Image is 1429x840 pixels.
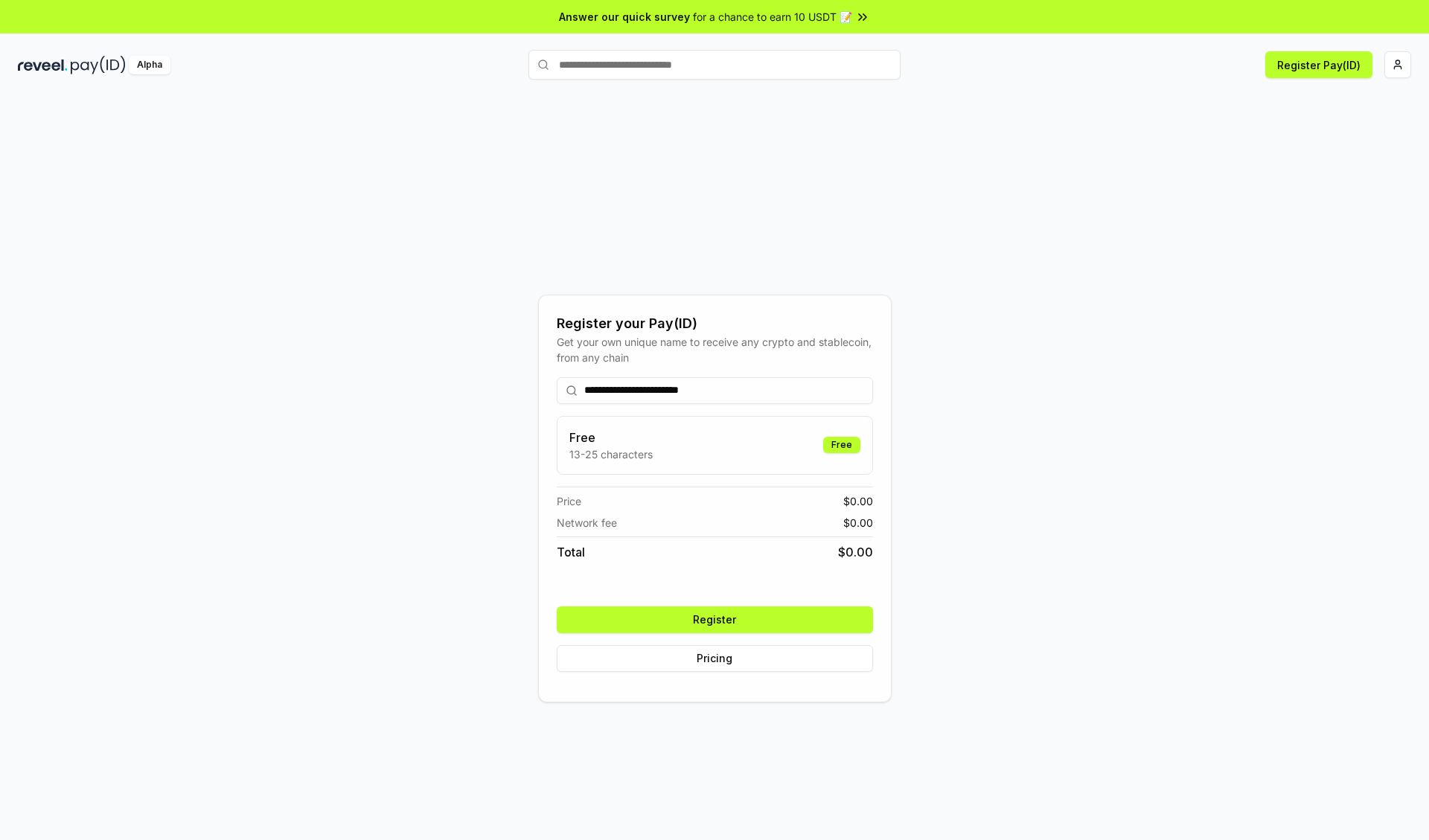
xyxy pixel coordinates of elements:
[557,606,873,633] button: Register
[569,446,653,462] p: 13-25 characters
[569,429,653,446] h3: Free
[693,9,852,25] span: for a chance to earn 10 USDT 📝
[557,493,581,509] span: Price
[557,645,873,672] button: Pricing
[71,56,126,74] img: pay_id
[838,543,873,561] span: $ 0.00
[18,56,68,74] img: reveel_dark
[557,543,585,561] span: Total
[559,9,690,25] span: Answer our quick survey
[557,313,873,334] div: Register your Pay(ID)
[129,56,170,74] div: Alpha
[557,334,873,365] div: Get your own unique name to receive any crypto and stablecoin, from any chain
[843,493,873,509] span: $ 0.00
[557,515,617,530] span: Network fee
[1265,51,1372,78] button: Register Pay(ID)
[823,437,860,453] div: Free
[843,515,873,530] span: $ 0.00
